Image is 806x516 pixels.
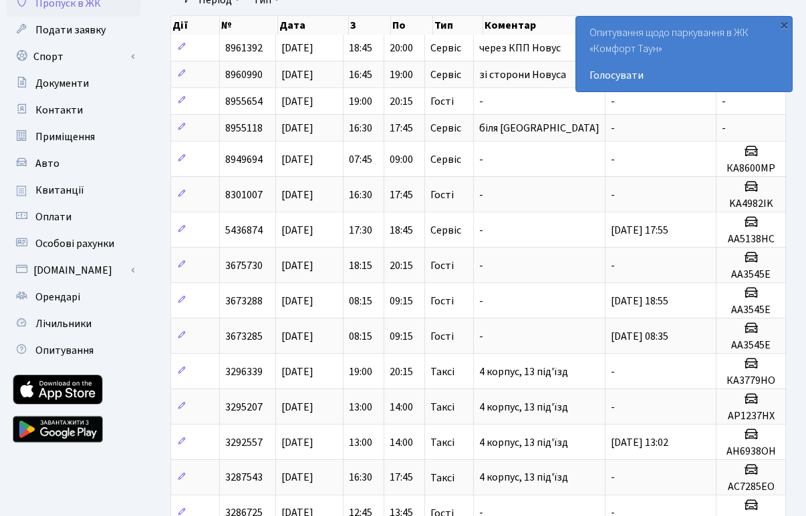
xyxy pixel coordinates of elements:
[611,364,615,379] span: -
[479,41,561,55] span: через КПП Новус
[278,16,349,35] th: Дата
[281,67,313,82] span: [DATE]
[390,223,413,238] span: 18:45
[390,67,413,82] span: 19:00
[430,154,461,165] span: Сервіс
[7,17,140,43] a: Подати заявку
[35,23,106,37] span: Подати заявку
[430,366,454,377] span: Таксі
[611,188,615,202] span: -
[7,177,140,204] a: Квитанції
[225,329,263,344] span: 3673285
[349,471,372,485] span: 16:30
[349,188,372,202] span: 16:30
[722,198,780,210] h5: KA4982IK
[281,94,313,109] span: [DATE]
[479,435,568,450] span: 4 корпус, 13 під'їзд
[611,94,615,109] span: -
[225,400,263,415] span: 3295207
[722,481,780,493] h5: АС7285ЕО
[7,257,140,284] a: [DOMAIN_NAME]
[220,16,278,35] th: №
[611,329,668,344] span: [DATE] 08:35
[349,152,372,167] span: 07:45
[349,435,372,450] span: 13:00
[349,223,372,238] span: 17:30
[430,190,454,200] span: Гості
[7,310,140,337] a: Лічильники
[722,445,780,458] h5: АН6938ОН
[281,294,313,308] span: [DATE]
[35,130,95,144] span: Приміщення
[430,437,454,448] span: Таксі
[479,67,566,82] span: зі сторони Новуса
[430,225,461,236] span: Сервіс
[225,471,263,485] span: 3287543
[390,94,413,109] span: 20:15
[430,69,461,80] span: Сервіс
[722,339,780,352] h5: АА3545Е
[7,204,140,230] a: Оплати
[722,268,780,281] h5: АА3545Е
[611,294,668,308] span: [DATE] 18:55
[225,188,263,202] span: 8301007
[35,210,72,224] span: Оплати
[390,258,413,273] span: 20:15
[611,223,668,238] span: [DATE] 17:55
[35,236,114,251] span: Особові рахунки
[35,183,84,198] span: Квитанції
[430,331,454,342] span: Гості
[35,290,80,304] span: Орендарі
[479,223,483,238] span: -
[390,294,413,308] span: 09:15
[433,16,483,35] th: Тип
[225,294,263,308] span: 3673288
[7,284,140,310] a: Орендарі
[611,258,615,273] span: -
[430,96,454,107] span: Гості
[611,121,615,136] span: -
[281,400,313,415] span: [DATE]
[722,233,780,246] h5: АА5138НС
[390,41,413,55] span: 20:00
[390,152,413,167] span: 09:00
[349,364,372,379] span: 19:00
[483,16,601,35] th: Коментар
[390,188,413,202] span: 17:45
[430,296,454,306] span: Гості
[349,329,372,344] span: 08:15
[35,103,83,117] span: Контакти
[479,294,483,308] span: -
[281,364,313,379] span: [DATE]
[430,473,454,483] span: Таксі
[281,152,313,167] span: [DATE]
[35,156,59,171] span: Авто
[589,67,779,83] a: Голосувати
[611,400,615,415] span: -
[7,150,140,177] a: Авто
[225,435,263,450] span: 3292557
[225,223,263,238] span: 5436874
[430,402,454,413] span: Таксі
[722,304,780,316] h5: АА3545Е
[225,67,263,82] span: 8960990
[349,16,391,35] th: З
[225,41,263,55] span: 8961392
[479,400,568,415] span: 4 корпус, 13 під'їзд
[281,121,313,136] span: [DATE]
[7,230,140,257] a: Особові рахунки
[281,41,313,55] span: [DATE]
[722,162,780,175] h5: КА8600МР
[722,121,726,136] span: -
[281,258,313,273] span: [DATE]
[722,374,780,387] h5: КА3779НО
[7,70,140,97] a: Документи
[777,18,791,31] div: ×
[225,152,263,167] span: 8949694
[390,435,413,450] span: 14:00
[7,97,140,123] a: Контакти
[479,364,568,379] span: 4 корпус, 13 під'їзд
[349,258,372,273] span: 18:15
[611,435,668,450] span: [DATE] 13:02
[390,364,413,379] span: 20:15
